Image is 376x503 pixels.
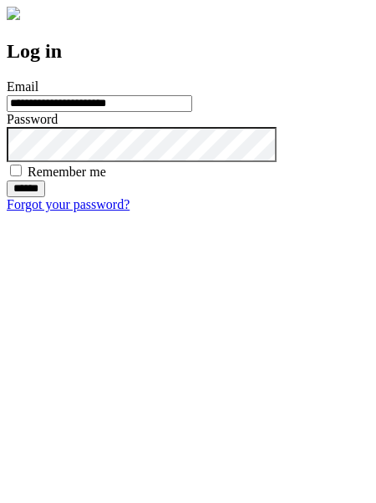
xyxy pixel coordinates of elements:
[7,7,20,20] img: logo-4e3dc11c47720685a147b03b5a06dd966a58ff35d612b21f08c02c0306f2b779.png
[7,197,130,211] a: Forgot your password?
[7,40,369,63] h2: Log in
[7,112,58,126] label: Password
[28,165,106,179] label: Remember me
[7,79,38,94] label: Email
